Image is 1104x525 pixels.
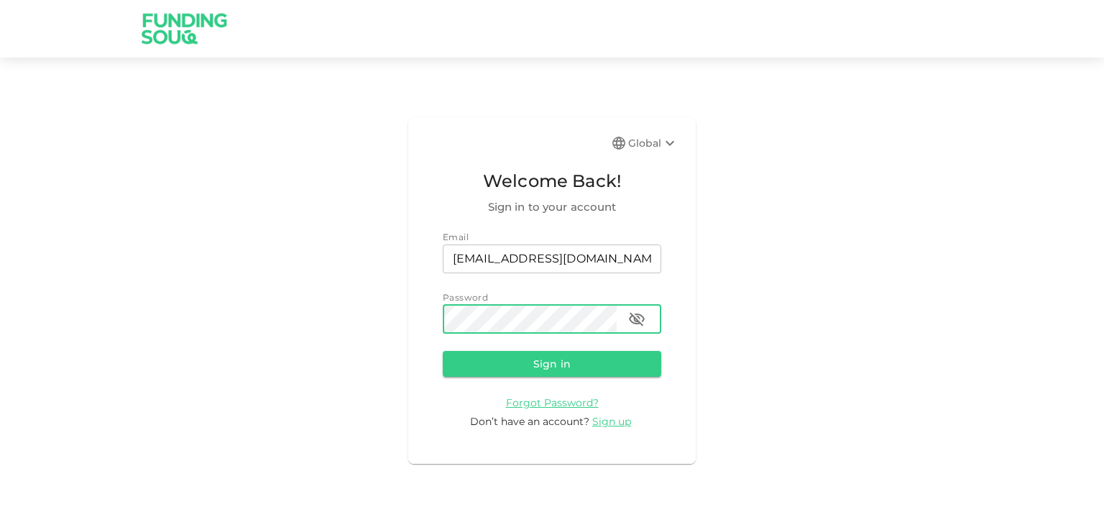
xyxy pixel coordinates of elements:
[443,198,661,216] span: Sign in to your account
[443,168,661,195] span: Welcome Back!
[506,396,599,409] span: Forgot Password?
[443,232,469,242] span: Email
[443,305,617,334] input: password
[506,396,599,409] a: Forgot Password?
[443,245,661,273] input: email
[443,351,661,377] button: Sign in
[443,292,488,303] span: Password
[628,134,678,152] div: Global
[470,415,589,428] span: Don’t have an account?
[592,415,631,428] span: Sign up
